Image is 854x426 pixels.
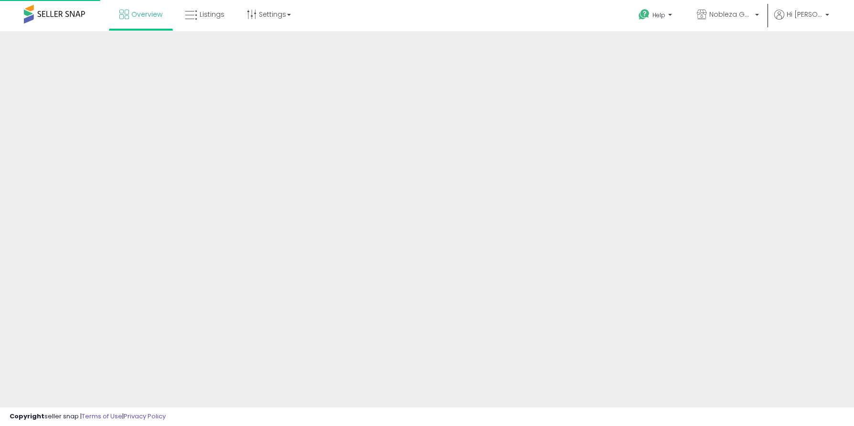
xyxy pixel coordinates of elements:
[774,10,829,31] a: Hi [PERSON_NAME]
[787,10,822,19] span: Hi [PERSON_NAME]
[10,412,44,421] strong: Copyright
[709,10,752,19] span: Nobleza Goods
[631,1,682,31] a: Help
[652,11,665,19] span: Help
[200,10,224,19] span: Listings
[124,412,166,421] a: Privacy Policy
[131,10,162,19] span: Overview
[638,9,650,21] i: Get Help
[82,412,122,421] a: Terms of Use
[10,412,166,421] div: seller snap | |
